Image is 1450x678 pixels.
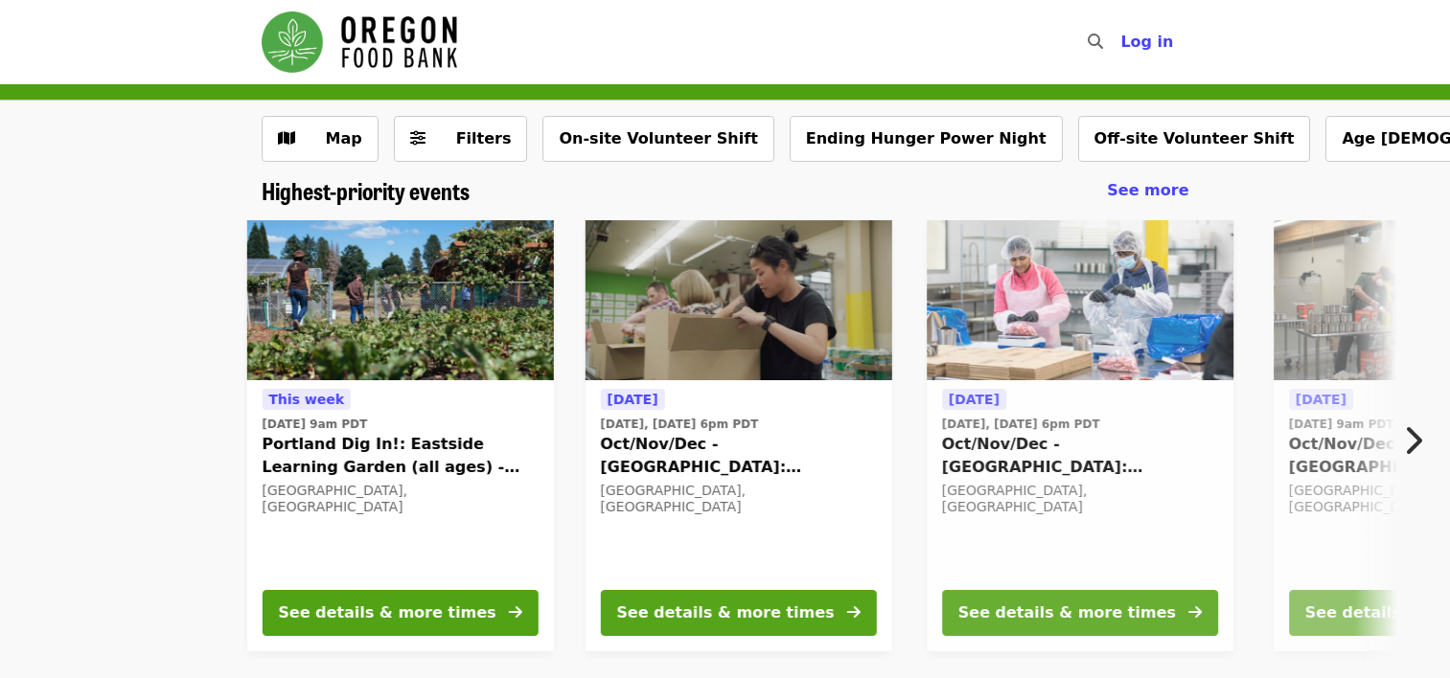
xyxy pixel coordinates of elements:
[394,116,528,162] button: Filters (0 selected)
[278,601,495,624] div: See details & more times
[1107,179,1188,202] a: See more
[456,129,512,147] span: Filters
[262,483,538,515] div: [GEOGRAPHIC_DATA], [GEOGRAPHIC_DATA]
[927,220,1233,381] img: Oct/Nov/Dec - Beaverton: Repack/Sort (age 10+) organized by Oregon Food Bank
[600,590,876,636] button: See details & more times
[1403,422,1422,459] i: chevron-right icon
[262,590,538,636] button: See details & more times
[410,129,426,147] i: sliders-h icon
[1387,414,1450,467] button: Next item
[1120,33,1173,51] span: Log in
[1188,603,1202,621] i: arrow-right icon
[1078,116,1311,162] button: Off-site Volunteer Shift
[262,11,457,73] img: Oregon Food Bank - Home
[846,603,860,621] i: arrow-right icon
[942,483,1218,515] div: [GEOGRAPHIC_DATA], [GEOGRAPHIC_DATA]
[585,220,891,381] img: Oct/Nov/Dec - Portland: Repack/Sort (age 8+) organized by Oregon Food Bank
[278,129,295,147] i: map icon
[1289,416,1394,433] time: [DATE] 9am PDT
[246,177,1205,205] div: Highest-priority events
[1296,392,1346,407] span: [DATE]
[585,220,891,651] a: See details for "Oct/Nov/Dec - Portland: Repack/Sort (age 8+)"
[607,392,657,407] span: [DATE]
[268,392,344,407] span: This week
[246,220,553,651] a: See details for "Portland Dig In!: Eastside Learning Garden (all ages) - Aug/Sept/Oct"
[927,220,1233,651] a: See details for "Oct/Nov/Dec - Beaverton: Repack/Sort (age 10+)"
[262,116,379,162] button: Show map view
[262,433,538,479] span: Portland Dig In!: Eastside Learning Garden (all ages) - Aug/Sept/Oct
[942,590,1218,636] button: See details & more times
[1088,33,1103,51] i: search icon
[326,129,362,147] span: Map
[942,416,1100,433] time: [DATE], [DATE] 6pm PDT
[942,433,1218,479] span: Oct/Nov/Dec - [GEOGRAPHIC_DATA]: Repack/Sort (age [DEMOGRAPHIC_DATA]+)
[616,601,834,624] div: See details & more times
[790,116,1063,162] button: Ending Hunger Power Night
[1107,181,1188,199] span: See more
[600,416,758,433] time: [DATE], [DATE] 6pm PDT
[600,433,876,479] span: Oct/Nov/Dec - [GEOGRAPHIC_DATA]: Repack/Sort (age [DEMOGRAPHIC_DATA]+)
[542,116,773,162] button: On-site Volunteer Shift
[508,603,521,621] i: arrow-right icon
[1105,23,1188,61] button: Log in
[949,392,1000,407] span: [DATE]
[262,177,470,205] a: Highest-priority events
[600,483,876,515] div: [GEOGRAPHIC_DATA], [GEOGRAPHIC_DATA]
[1115,19,1130,65] input: Search
[262,173,470,207] span: Highest-priority events
[262,416,367,433] time: [DATE] 9am PDT
[958,601,1176,624] div: See details & more times
[246,220,553,381] img: Portland Dig In!: Eastside Learning Garden (all ages) - Aug/Sept/Oct organized by Oregon Food Bank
